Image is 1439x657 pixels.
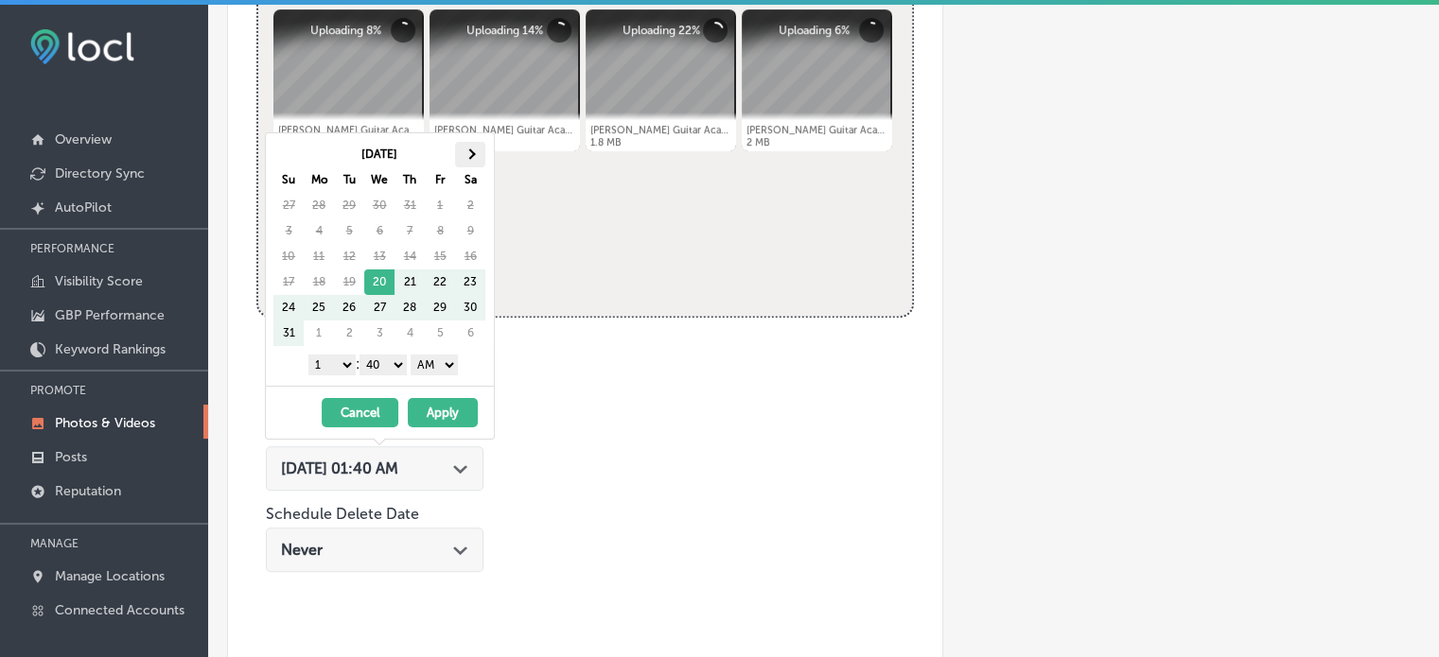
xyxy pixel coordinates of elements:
p: Connected Accounts [55,602,184,618]
p: Reputation [55,483,121,499]
td: 22 [425,269,455,295]
td: 1 [304,320,334,346]
th: Tu [334,167,364,193]
span: [DATE] 01:40 AM [281,459,398,477]
th: Mo [304,167,334,193]
td: 19 [334,269,364,295]
td: 28 [304,193,334,218]
p: Posts [55,449,87,465]
p: Visibility Score [55,273,143,289]
td: 29 [425,295,455,320]
th: Su [273,167,304,193]
td: 9 [455,218,485,244]
td: 27 [364,295,395,320]
td: 28 [395,295,425,320]
td: 17 [273,269,304,295]
td: 29 [334,193,364,218]
td: 23 [455,269,485,295]
p: AutoPilot [55,199,112,216]
td: 12 [334,244,364,269]
td: 1 [425,193,455,218]
p: Directory Sync [55,165,145,182]
th: We [364,167,395,193]
td: 31 [395,193,425,218]
p: Manage Locations [55,568,165,584]
td: 18 [304,269,334,295]
th: Th [395,167,425,193]
td: 13 [364,244,395,269]
p: GBP Performance [55,307,165,323]
p: Photos & Videos [55,415,155,431]
td: 7 [395,218,425,244]
td: 5 [334,218,364,244]
td: 14 [395,244,425,269]
td: 27 [273,193,304,218]
td: 16 [455,244,485,269]
td: 31 [273,320,304,346]
th: Fr [425,167,455,193]
td: 30 [364,193,395,218]
td: 8 [425,218,455,244]
button: Cancel [322,398,398,427]
td: 11 [304,244,334,269]
td: 4 [395,320,425,346]
td: 20 [364,269,395,295]
th: [DATE] [304,142,455,167]
td: 3 [273,218,304,244]
td: 24 [273,295,304,320]
span: Never [281,541,323,559]
td: 3 [364,320,395,346]
button: Apply [408,398,478,427]
td: 26 [334,295,364,320]
td: 21 [395,269,425,295]
td: 2 [455,193,485,218]
p: Keyword Rankings [55,341,166,357]
th: Sa [455,167,485,193]
td: 6 [455,320,485,346]
td: 15 [425,244,455,269]
img: fda3e92497d09a02dc62c9cd864e3231.png [30,29,134,64]
td: 25 [304,295,334,320]
p: Overview [55,131,112,147]
td: 10 [273,244,304,269]
td: 4 [304,218,334,244]
div: : [273,350,494,378]
td: 5 [425,320,455,346]
td: 2 [334,320,364,346]
label: Schedule Delete Date [266,505,419,523]
td: 6 [364,218,395,244]
td: 30 [455,295,485,320]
